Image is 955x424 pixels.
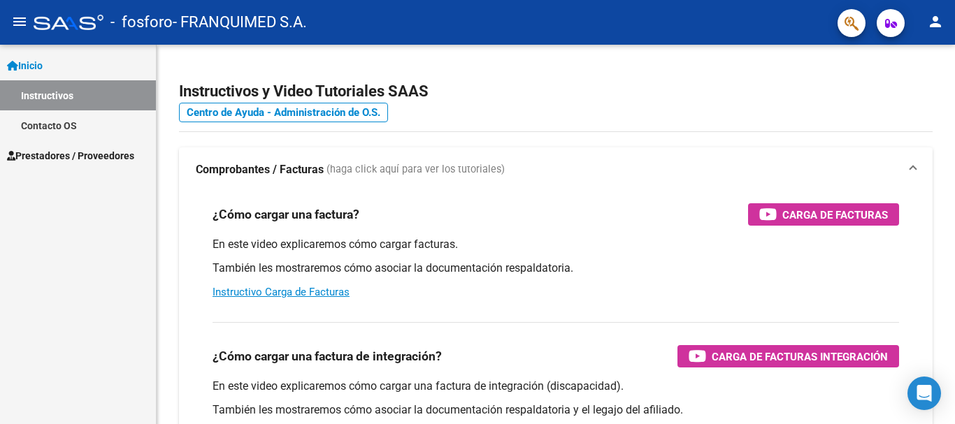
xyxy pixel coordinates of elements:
strong: Comprobantes / Facturas [196,162,324,177]
mat-icon: menu [11,13,28,30]
mat-icon: person [927,13,944,30]
span: (haga click aquí para ver los tutoriales) [326,162,505,177]
button: Carga de Facturas [748,203,899,226]
span: Prestadores / Proveedores [7,148,134,163]
h3: ¿Cómo cargar una factura? [213,205,359,224]
p: En este video explicaremos cómo cargar una factura de integración (discapacidad). [213,379,899,394]
span: - fosforo [110,7,173,38]
span: Carga de Facturas Integración [712,348,888,365]
p: En este video explicaremos cómo cargar facturas. [213,237,899,252]
h2: Instructivos y Video Tutoriales SAAS [179,78,933,105]
span: Carga de Facturas [782,206,888,224]
h3: ¿Cómo cargar una factura de integración? [213,346,442,366]
a: Instructivo Carga de Facturas [213,286,350,298]
p: También les mostraremos cómo asociar la documentación respaldatoria. [213,261,899,276]
a: Centro de Ayuda - Administración de O.S. [179,103,388,122]
div: Open Intercom Messenger [907,377,941,410]
mat-expansion-panel-header: Comprobantes / Facturas (haga click aquí para ver los tutoriales) [179,147,933,192]
span: - FRANQUIMED S.A. [173,7,307,38]
p: También les mostraremos cómo asociar la documentación respaldatoria y el legajo del afiliado. [213,402,899,418]
span: Inicio [7,58,43,73]
button: Carga de Facturas Integración [677,345,899,367]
